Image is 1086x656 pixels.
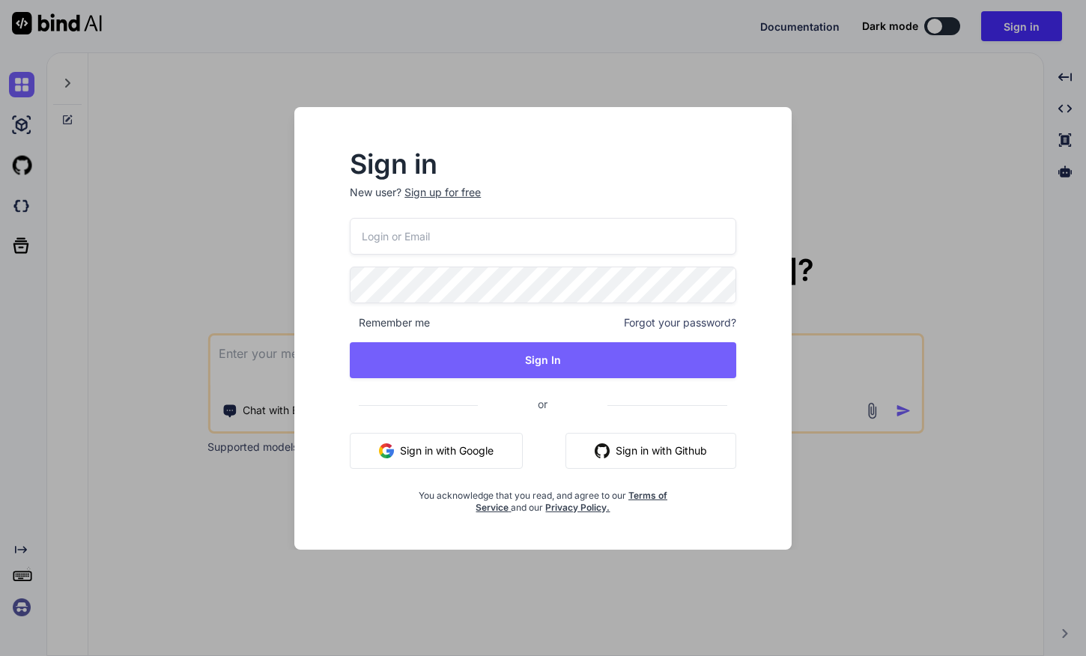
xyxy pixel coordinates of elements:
h2: Sign in [350,152,736,176]
img: github [595,443,610,458]
a: Terms of Service [476,490,667,513]
img: google [379,443,394,458]
span: Forgot your password? [624,315,736,330]
span: Remember me [350,315,430,330]
a: Privacy Policy. [545,502,610,513]
button: Sign In [350,342,736,378]
div: Sign up for free [404,185,481,200]
input: Login or Email [350,218,736,255]
button: Sign in with Google [350,433,523,469]
p: New user? [350,185,736,218]
div: You acknowledge that you read, and agree to our and our [414,481,672,514]
button: Sign in with Github [565,433,736,469]
span: or [478,386,607,422]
